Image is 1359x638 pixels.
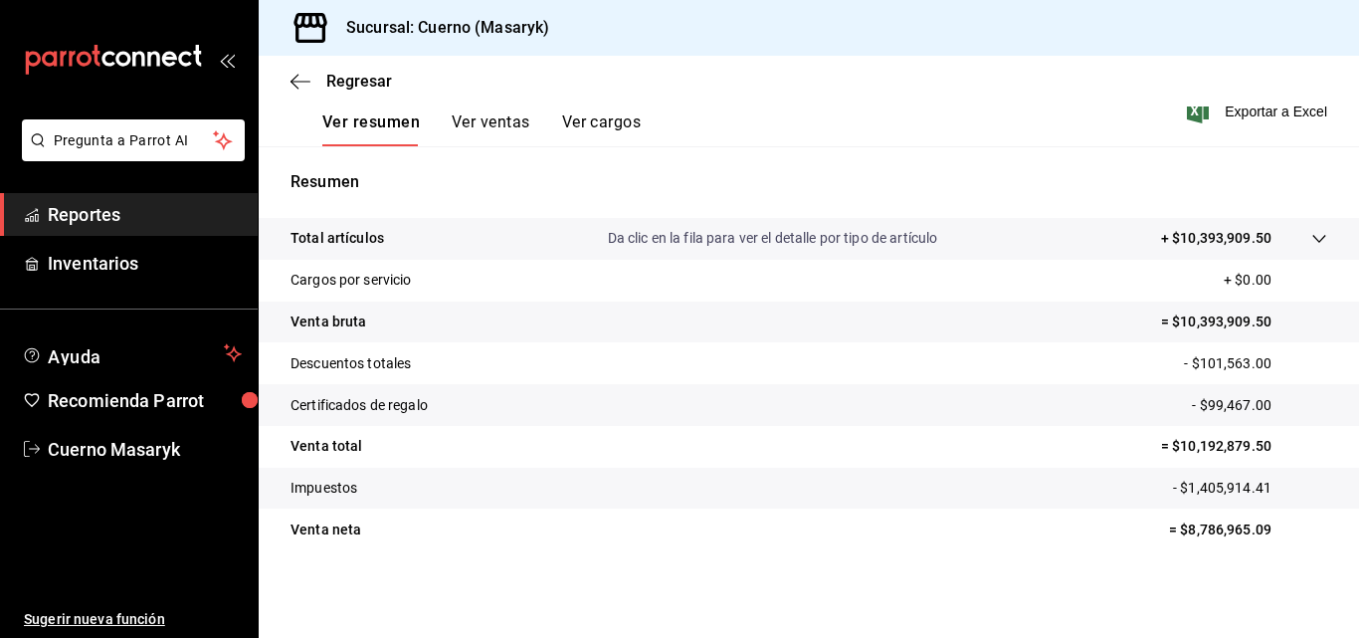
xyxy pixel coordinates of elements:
[1224,270,1327,291] p: + $0.00
[48,387,242,414] span: Recomienda Parrot
[14,144,245,165] a: Pregunta a Parrot AI
[1161,228,1271,249] p: + $10,393,909.50
[1161,312,1327,332] p: = $10,393,909.50
[1191,100,1327,123] button: Exportar a Excel
[322,112,641,146] div: navigation tabs
[1173,478,1327,499] p: - $1,405,914.41
[48,436,242,463] span: Cuerno Masaryk
[291,353,411,374] p: Descuentos totales
[291,520,361,540] p: Venta neta
[291,170,1327,194] p: Resumen
[1184,353,1327,374] p: - $101,563.00
[1161,436,1327,457] p: = $10,192,879.50
[291,270,412,291] p: Cargos por servicio
[608,228,938,249] p: Da clic en la fila para ver el detalle por tipo de artículo
[48,341,216,365] span: Ayuda
[562,112,642,146] button: Ver cargos
[24,609,242,630] span: Sugerir nueva función
[54,130,214,151] span: Pregunta a Parrot AI
[1192,395,1327,416] p: - $99,467.00
[291,312,366,332] p: Venta bruta
[322,112,420,146] button: Ver resumen
[291,72,392,91] button: Regresar
[219,52,235,68] button: open_drawer_menu
[291,395,428,416] p: Certificados de regalo
[48,201,242,228] span: Reportes
[452,112,530,146] button: Ver ventas
[22,119,245,161] button: Pregunta a Parrot AI
[48,250,242,277] span: Inventarios
[326,72,392,91] span: Regresar
[291,436,362,457] p: Venta total
[330,16,549,40] h3: Sucursal: Cuerno (Masaryk)
[1169,520,1327,540] p: = $8,786,965.09
[291,478,357,499] p: Impuestos
[291,228,384,249] p: Total artículos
